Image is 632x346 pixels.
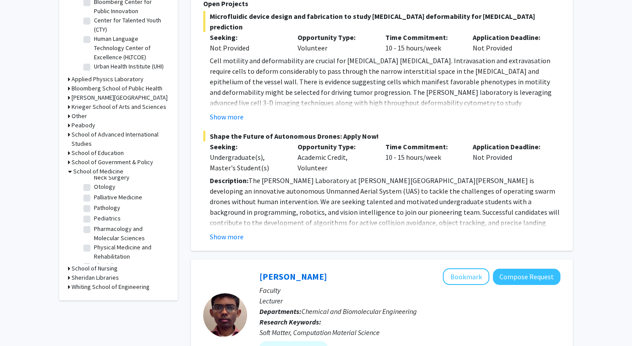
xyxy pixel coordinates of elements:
[210,55,560,119] p: Cell motility and deformability are crucial for [MEDICAL_DATA] [MEDICAL_DATA]. Intravasation and ...
[72,75,144,84] h3: Applied Physics Laboratory
[210,43,284,53] div: Not Provided
[385,32,460,43] p: Time Commitment:
[385,141,460,152] p: Time Commitment:
[72,84,162,93] h3: Bloomberg School of Public Health
[94,16,167,34] label: Center for Talented Youth (CTY)
[203,131,560,141] span: Shape the Future of Autonomous Drones: Apply Now!
[379,32,467,53] div: 10 - 15 hours/week
[210,152,284,173] div: Undergraduate(s), Master's Student(s)
[72,148,124,158] h3: School of Education
[72,93,168,102] h3: [PERSON_NAME][GEOGRAPHIC_DATA]
[466,141,554,173] div: Not Provided
[72,112,87,121] h3: Other
[298,141,372,152] p: Opportunity Type:
[94,34,167,62] label: Human Language Technology Center of Excellence (HLTCOE)
[94,243,167,261] label: Physical Medicine and Rehabilitation
[72,273,119,282] h3: Sheridan Libraries
[473,32,547,43] p: Application Deadline:
[302,307,417,316] span: Chemical and Biomolecular Engineering
[72,282,150,292] h3: Whiting School of Engineering
[210,141,284,152] p: Seeking:
[72,130,169,148] h3: School of Advanced International Studies
[94,214,121,223] label: Pediatrics
[72,121,95,130] h3: Peabody
[94,203,120,213] label: Pathology
[379,141,467,173] div: 10 - 15 hours/week
[259,317,321,326] b: Research Keywords:
[291,32,379,53] div: Volunteer
[466,32,554,53] div: Not Provided
[259,285,560,296] p: Faculty
[94,193,142,202] label: Palliative Medicine
[210,32,284,43] p: Seeking:
[210,231,244,242] button: Show more
[94,224,167,243] label: Pharmacology and Molecular Sciences
[210,112,244,122] button: Show more
[210,175,560,238] p: The [PERSON_NAME] Laboratory at [PERSON_NAME][GEOGRAPHIC_DATA][PERSON_NAME] is developing an inno...
[259,327,560,338] div: Soft Matter, Computation Material Science
[203,11,560,32] span: Microfluidic device design and fabrication to study [MEDICAL_DATA] deformability for [MEDICAL_DAT...
[94,62,164,71] label: Urban Health Institute (UHI)
[443,268,489,285] button: Add John Edison to Bookmarks
[72,158,153,167] h3: School of Government & Policy
[493,269,560,285] button: Compose Request to John Edison
[210,176,248,185] strong: Description:
[259,296,560,306] p: Lecturer
[72,102,166,112] h3: Krieger School of Arts and Sciences
[259,271,327,282] a: [PERSON_NAME]
[94,182,115,191] label: Otology
[72,264,118,273] h3: School of Nursing
[259,307,302,316] b: Departments:
[94,261,123,270] label: Physiology
[298,32,372,43] p: Opportunity Type:
[291,141,379,173] div: Academic Credit, Volunteer
[7,306,37,339] iframe: Chat
[473,141,547,152] p: Application Deadline:
[73,167,123,176] h3: School of Medicine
